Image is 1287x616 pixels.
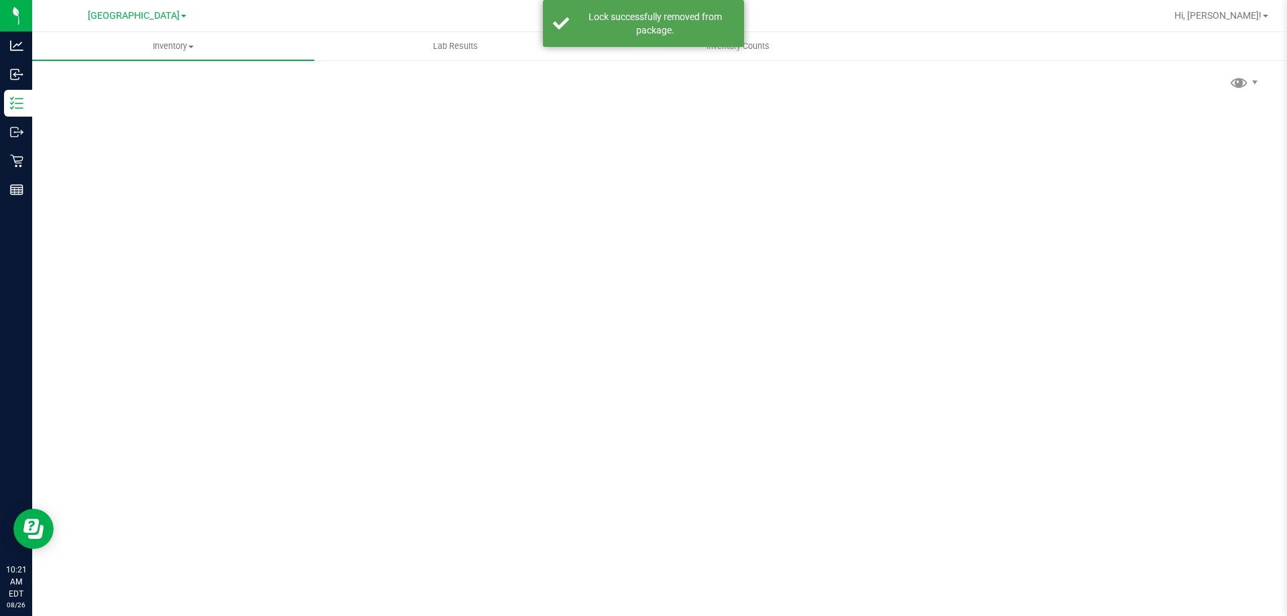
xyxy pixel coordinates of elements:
[314,32,597,60] a: Lab Results
[576,10,734,37] div: Lock successfully removed from package.
[10,154,23,168] inline-svg: Retail
[6,564,26,600] p: 10:21 AM EDT
[10,183,23,196] inline-svg: Reports
[10,125,23,139] inline-svg: Outbound
[88,10,180,21] span: [GEOGRAPHIC_DATA]
[1174,10,1262,21] span: Hi, [PERSON_NAME]!
[32,32,314,60] a: Inventory
[10,97,23,110] inline-svg: Inventory
[32,40,314,52] span: Inventory
[13,509,54,549] iframe: Resource center
[10,68,23,81] inline-svg: Inbound
[6,600,26,610] p: 08/26
[415,40,496,52] span: Lab Results
[10,39,23,52] inline-svg: Analytics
